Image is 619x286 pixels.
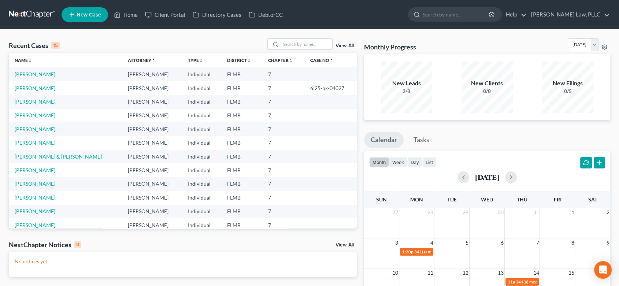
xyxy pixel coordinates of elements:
[15,71,55,77] a: [PERSON_NAME]
[414,249,485,255] span: 341(a) meeting for [PERSON_NAME]
[553,196,561,203] span: Fri
[15,153,102,160] a: [PERSON_NAME] & [PERSON_NAME]
[588,196,597,203] span: Sat
[570,238,575,247] span: 8
[221,218,262,232] td: FLMB
[182,122,221,136] td: Individual
[336,242,354,248] a: View All
[481,196,493,203] span: Wed
[182,191,221,204] td: Individual
[462,208,469,217] span: 29
[15,208,55,214] a: [PERSON_NAME]
[122,109,182,122] td: [PERSON_NAME]
[427,208,434,217] span: 28
[262,136,304,149] td: 7
[141,8,189,21] a: Client Portal
[28,59,32,63] i: unfold_more
[422,157,436,167] button: list
[122,177,182,191] td: [PERSON_NAME]
[262,95,304,108] td: 7
[447,196,457,203] span: Tue
[289,59,293,63] i: unfold_more
[110,8,141,21] a: Home
[262,67,304,81] td: 7
[392,208,399,217] span: 27
[535,238,540,247] span: 7
[221,205,262,218] td: FLMB
[402,249,414,255] span: 1:30p
[606,208,610,217] span: 2
[122,205,182,218] td: [PERSON_NAME]
[394,238,399,247] span: 3
[15,140,55,146] a: [PERSON_NAME]
[182,177,221,191] td: Individual
[122,67,182,81] td: [PERSON_NAME]
[262,81,304,95] td: 7
[497,208,504,217] span: 30
[15,99,55,105] a: [PERSON_NAME]
[9,41,60,50] div: Recent Cases
[364,42,416,51] h3: Monthly Progress
[392,268,399,277] span: 10
[221,81,262,95] td: FLMB
[122,218,182,232] td: [PERSON_NAME]
[262,150,304,163] td: 7
[182,109,221,122] td: Individual
[182,163,221,177] td: Individual
[542,88,593,95] div: 0/5
[122,150,182,163] td: [PERSON_NAME]
[182,67,221,81] td: Individual
[122,95,182,108] td: [PERSON_NAME]
[262,109,304,122] td: 7
[262,191,304,204] td: 7
[221,163,262,177] td: FLMB
[122,163,182,177] td: [PERSON_NAME]
[15,57,32,63] a: Nameunfold_more
[594,261,612,279] div: Open Intercom Messenger
[407,132,436,148] a: Tasks
[329,59,333,63] i: unfold_more
[9,240,81,249] div: NextChapter Notices
[15,167,55,173] a: [PERSON_NAME]
[567,268,575,277] span: 15
[122,136,182,149] td: [PERSON_NAME]
[122,191,182,204] td: [PERSON_NAME]
[462,88,513,95] div: 0/8
[182,218,221,232] td: Individual
[221,67,262,81] td: FLMB
[517,196,527,203] span: Thu
[151,59,156,63] i: unfold_more
[245,8,286,21] a: DebtorCC
[51,42,60,49] div: 15
[221,122,262,136] td: FLMB
[542,79,593,88] div: New Filings
[462,268,469,277] span: 12
[15,258,351,265] p: No notices yet!
[606,238,610,247] span: 9
[310,57,333,63] a: Case Nounfold_more
[15,222,55,228] a: [PERSON_NAME]
[502,8,527,21] a: Help
[15,126,55,132] a: [PERSON_NAME]
[77,12,101,18] span: New Case
[247,59,251,63] i: unfold_more
[381,79,432,88] div: New Leads
[221,150,262,163] td: FLMB
[427,268,434,277] span: 11
[462,79,513,88] div: New Clients
[508,279,515,285] span: 11a
[570,208,575,217] span: 1
[304,81,356,95] td: 6:25-bk-04027
[532,208,540,217] span: 31
[128,57,156,63] a: Attorneyunfold_more
[182,205,221,218] td: Individual
[430,238,434,247] span: 4
[369,157,389,167] button: month
[188,57,203,63] a: Typeunfold_more
[281,39,332,49] input: Search by name...
[268,57,293,63] a: Chapterunfold_more
[227,57,251,63] a: Districtunfold_more
[262,205,304,218] td: 7
[15,112,55,118] a: [PERSON_NAME]
[381,88,432,95] div: 2/8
